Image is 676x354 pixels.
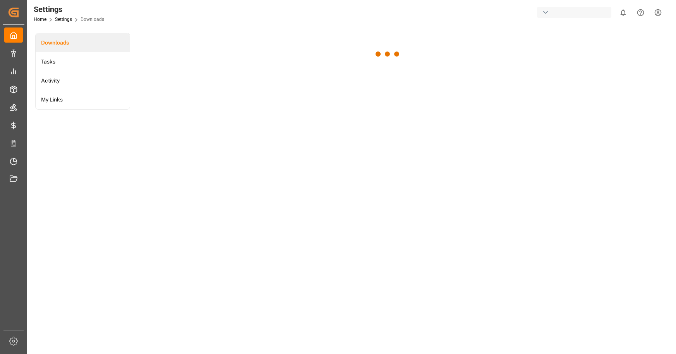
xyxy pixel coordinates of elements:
a: Tasks [36,52,130,71]
div: Settings [34,3,104,15]
a: Settings [55,17,72,22]
a: Downloads [36,33,130,52]
button: show 0 new notifications [614,4,632,21]
a: Activity [36,71,130,90]
button: Help Center [632,4,649,21]
a: My Links [36,90,130,109]
a: Home [34,17,46,22]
